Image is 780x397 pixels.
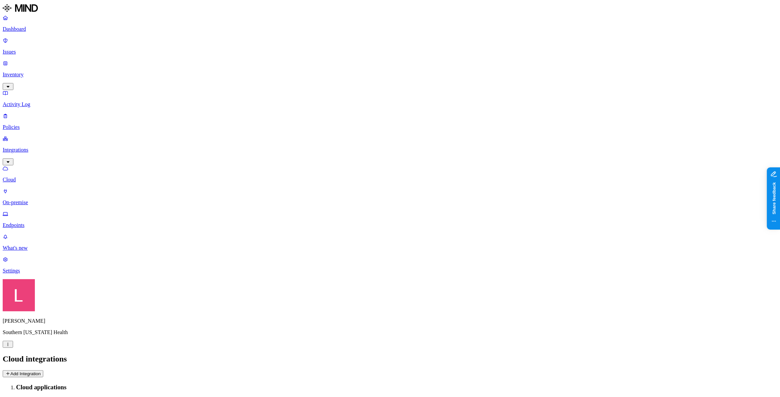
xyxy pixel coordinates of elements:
[3,234,777,251] a: What's new
[3,37,777,55] a: Issues
[3,329,777,335] p: Southern [US_STATE] Health
[3,3,38,13] img: MIND
[3,72,777,78] p: Inventory
[3,101,777,107] p: Activity Log
[3,3,777,15] a: MIND
[3,354,777,364] h2: Cloud integrations
[3,245,777,251] p: What's new
[3,222,777,228] p: Endpoints
[16,384,777,391] h3: Cloud applications
[3,60,777,89] a: Inventory
[3,200,777,206] p: On-premise
[3,15,777,32] a: Dashboard
[3,256,777,274] a: Settings
[3,90,777,107] a: Activity Log
[3,370,43,377] button: Add Integration
[3,268,777,274] p: Settings
[3,177,777,183] p: Cloud
[3,147,777,153] p: Integrations
[3,188,777,206] a: On-premise
[3,279,35,311] img: Landen Brown
[3,26,777,32] p: Dashboard
[3,49,777,55] p: Issues
[3,113,777,130] a: Policies
[3,211,777,228] a: Endpoints
[3,124,777,130] p: Policies
[3,136,777,164] a: Integrations
[3,165,777,183] a: Cloud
